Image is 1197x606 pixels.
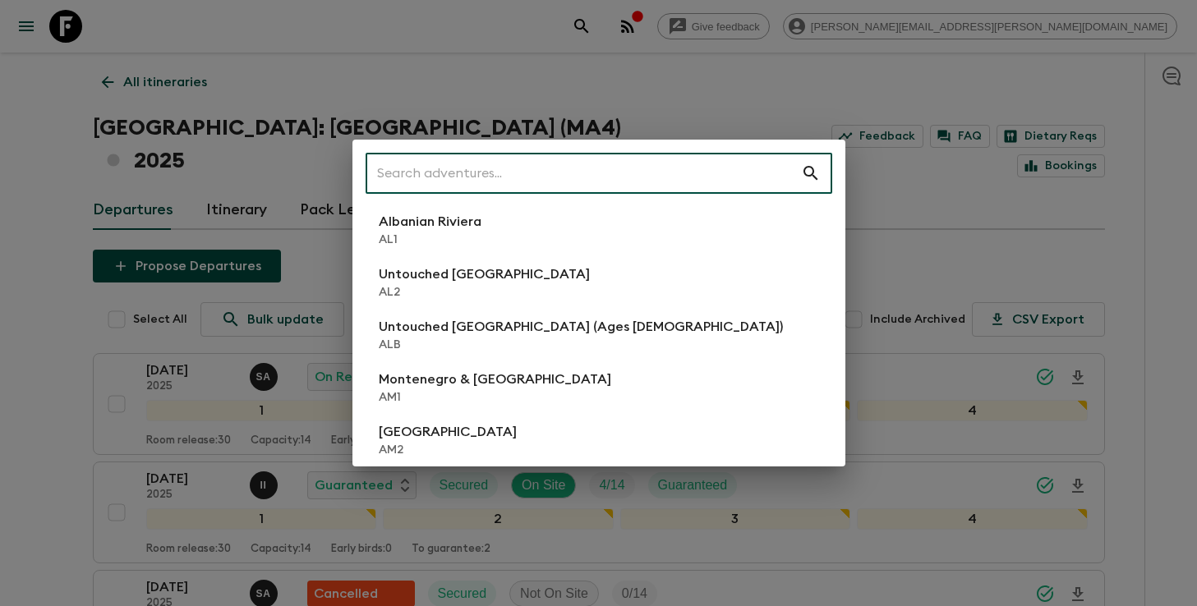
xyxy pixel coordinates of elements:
[379,264,590,284] p: Untouched [GEOGRAPHIC_DATA]
[379,232,481,248] p: AL1
[379,370,611,389] p: Montenegro & [GEOGRAPHIC_DATA]
[379,442,517,458] p: AM2
[379,389,611,406] p: AM1
[379,337,783,353] p: ALB
[366,150,801,196] input: Search adventures...
[379,212,481,232] p: Albanian Riviera
[379,317,783,337] p: Untouched [GEOGRAPHIC_DATA] (Ages [DEMOGRAPHIC_DATA])
[379,284,590,301] p: AL2
[379,422,517,442] p: [GEOGRAPHIC_DATA]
